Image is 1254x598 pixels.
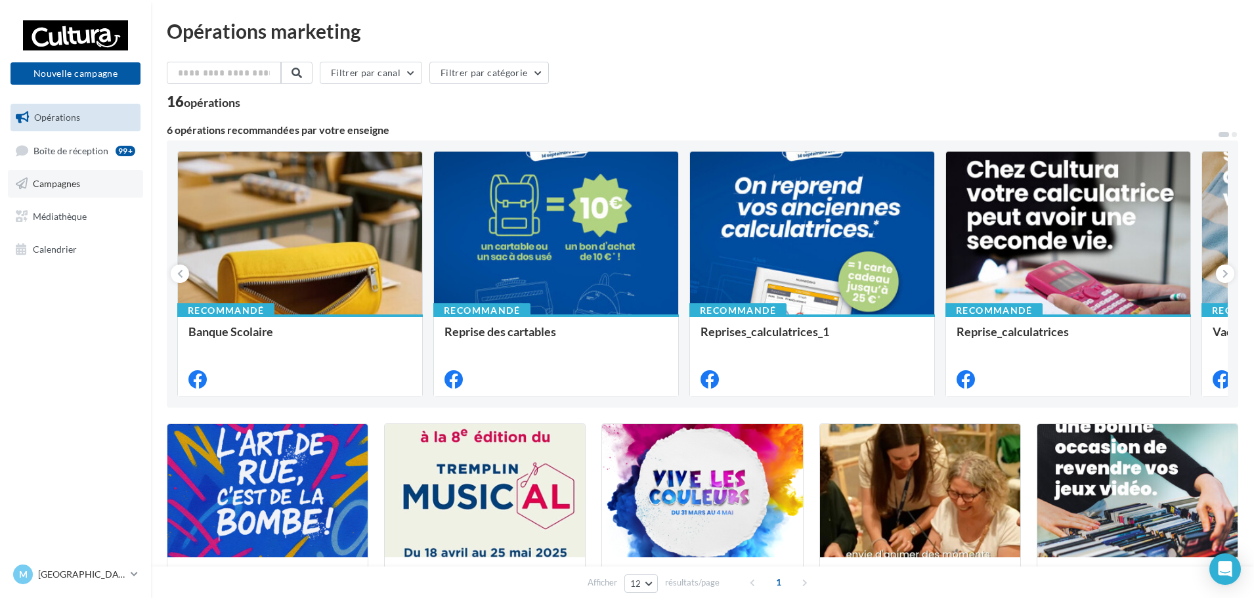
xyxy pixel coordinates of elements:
[11,62,141,85] button: Nouvelle campagne
[8,170,143,198] a: Campagnes
[429,62,549,84] button: Filtrer par catégorie
[33,211,87,222] span: Médiathèque
[188,324,273,339] span: Banque Scolaire
[33,144,108,156] span: Boîte de réception
[630,578,641,589] span: 12
[38,568,125,581] p: [GEOGRAPHIC_DATA]
[701,324,829,339] span: Reprises_calculatrices_1
[8,137,143,165] a: Boîte de réception99+
[19,568,28,581] span: M
[167,21,1238,41] div: Opérations marketing
[320,62,422,84] button: Filtrer par canal
[177,303,274,318] div: Recommandé
[588,576,617,589] span: Afficher
[444,324,556,339] span: Reprise des cartables
[1209,553,1241,585] div: Open Intercom Messenger
[768,572,789,593] span: 1
[665,576,720,589] span: résultats/page
[957,324,1069,339] span: Reprise_calculatrices
[33,178,80,189] span: Campagnes
[167,125,1217,135] div: 6 opérations recommandées par votre enseigne
[624,574,658,593] button: 12
[11,562,141,587] a: M [GEOGRAPHIC_DATA]
[8,203,143,230] a: Médiathèque
[8,236,143,263] a: Calendrier
[116,146,135,156] div: 99+
[184,96,240,108] div: opérations
[8,104,143,131] a: Opérations
[167,95,240,109] div: 16
[433,303,530,318] div: Recommandé
[33,243,77,254] span: Calendrier
[34,112,80,123] span: Opérations
[689,303,787,318] div: Recommandé
[945,303,1043,318] div: Recommandé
